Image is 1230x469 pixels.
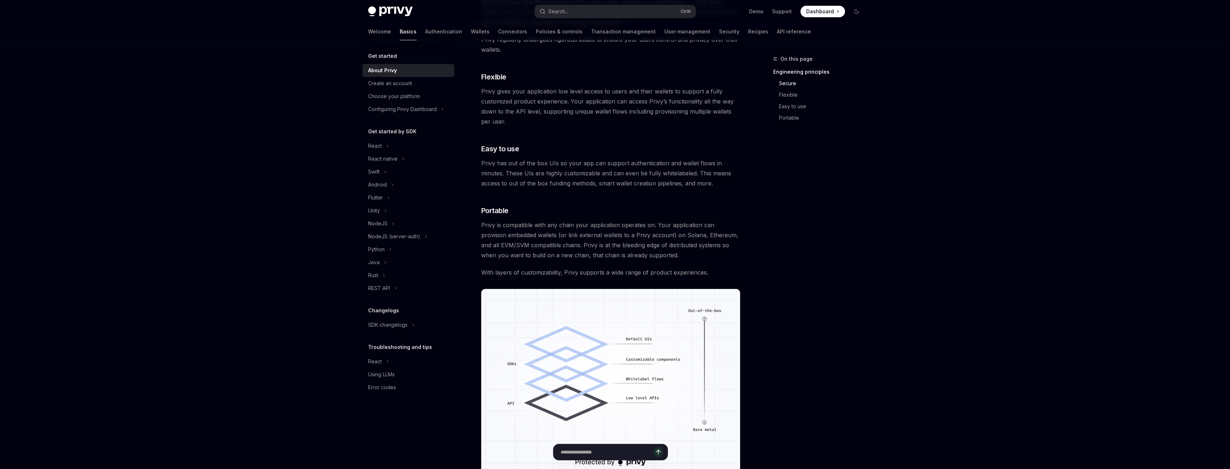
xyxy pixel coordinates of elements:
a: Create an account [362,77,454,90]
a: Choose your platform [362,90,454,103]
div: Python [368,245,385,254]
a: Welcome [368,23,391,40]
div: Flutter [368,193,383,202]
div: Unity [368,206,380,215]
button: Toggle React section [362,355,454,368]
div: Swift [368,167,380,176]
span: Ctrl K [681,9,691,14]
a: Using LLMs [362,368,454,381]
div: Search... [548,7,568,16]
button: Toggle React native section [362,152,454,165]
div: REST API [368,284,390,293]
button: Send message [653,447,663,457]
input: Ask a question... [561,444,653,460]
span: Portable [481,206,509,216]
img: dark logo [368,6,413,17]
button: Toggle SDK changelogs section [362,318,454,331]
a: Recipes [748,23,768,40]
a: About Privy [362,64,454,77]
a: Easy to use [773,101,868,112]
a: Portable [773,112,868,124]
button: Toggle NodeJS section [362,217,454,230]
button: Toggle Java section [362,256,454,269]
div: Create an account [368,79,412,88]
span: With layers of customizability, Privy supports a wide range of product experiences. [481,267,740,277]
button: Toggle Rust section [362,269,454,282]
div: Configuring Privy Dashboard [368,105,437,114]
button: Toggle Flutter section [362,191,454,204]
div: Android [368,180,387,189]
div: Rust [368,271,378,280]
button: Toggle dark mode [851,6,862,17]
button: Open search [535,5,696,18]
a: Connectors [498,23,527,40]
span: Privy is compatible with any chain your application operates on. Your application can provision e... [481,220,740,260]
div: NodeJS (server-auth) [368,232,420,241]
span: Privy has out of the box UIs so your app can support authentication and wallet flows in minutes. ... [481,158,740,188]
a: API reference [777,23,811,40]
a: Dashboard [800,6,845,17]
div: Using LLMs [368,370,395,379]
span: Flexible [481,72,506,82]
h5: Changelogs [368,306,399,315]
a: User management [664,23,710,40]
a: Support [772,8,792,15]
div: Error codes [368,383,396,392]
span: Dashboard [806,8,834,15]
span: Privy regularly undergoes rigorous audits to ensure your users control and privacy over their wal... [481,35,740,55]
a: Demo [749,8,763,15]
span: Privy gives your application low level access to users and their wallets to support a fully custo... [481,86,740,127]
div: NodeJS [368,219,387,228]
a: Secure [773,78,868,89]
button: Toggle React section [362,139,454,152]
span: On this page [780,55,813,63]
span: Easy to use [481,144,519,154]
a: Flexible [773,89,868,101]
a: Transaction management [591,23,656,40]
a: Authentication [425,23,462,40]
button: Toggle Android section [362,178,454,191]
h5: Get started [368,52,397,60]
a: Basics [400,23,417,40]
button: Toggle Unity section [362,204,454,217]
div: React [368,357,382,366]
div: Choose your platform [368,92,420,101]
a: Engineering principles [773,66,868,78]
button: Toggle NodeJS (server-auth) section [362,230,454,243]
a: Error codes [362,381,454,394]
h5: Troubleshooting and tips [368,343,432,351]
a: Security [719,23,739,40]
button: Toggle Swift section [362,165,454,178]
div: SDK changelogs [368,321,408,329]
a: Policies & controls [536,23,582,40]
a: Wallets [471,23,489,40]
button: Toggle REST API section [362,282,454,295]
button: Toggle Python section [362,243,454,256]
div: React [368,142,382,150]
div: Java [368,258,380,267]
button: Toggle Configuring Privy Dashboard section [362,103,454,116]
h5: Get started by SDK [368,127,417,136]
div: React native [368,155,398,163]
div: About Privy [368,66,397,75]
